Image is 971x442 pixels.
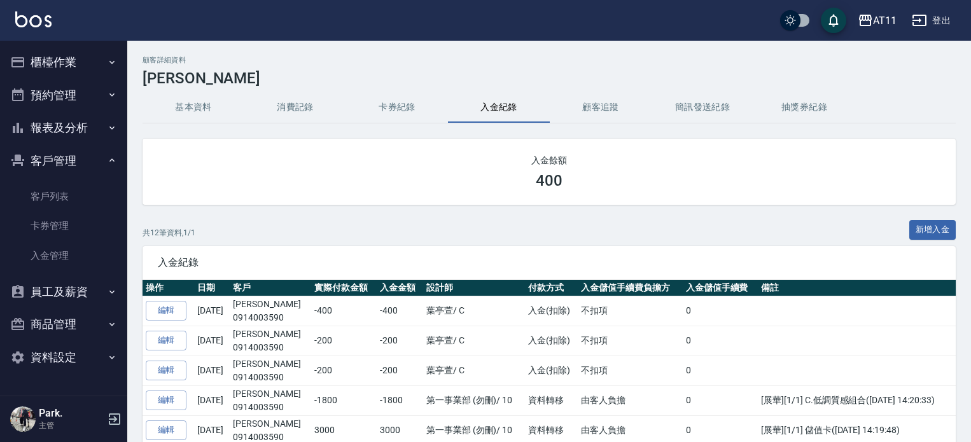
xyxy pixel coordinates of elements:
a: 卡券管理 [5,211,122,240]
td: -400 [311,296,377,326]
td: -200 [311,356,377,385]
td: 0 [683,326,758,356]
td: [DATE] [194,356,230,385]
td: [PERSON_NAME] [230,385,311,415]
p: 0914003590 [233,371,308,384]
h2: 入金餘額 [158,154,940,167]
td: -200 [311,326,377,356]
h3: [PERSON_NAME] [143,69,956,87]
td: 葉亭萱 / C [423,356,525,385]
button: 簡訊發送紀錄 [652,92,753,123]
td: 入金(扣除) [525,296,578,326]
button: 登出 [907,9,956,32]
h3: 400 [536,172,562,190]
button: AT11 [853,8,902,34]
button: 員工及薪資 [5,275,122,308]
td: -400 [377,296,423,326]
p: 主管 [39,420,104,431]
td: -1800 [377,385,423,415]
button: 報表及分析 [5,111,122,144]
button: save [821,8,846,33]
td: [DATE] [194,296,230,326]
a: 入金管理 [5,241,122,270]
span: 入金紀錄 [158,256,940,269]
a: 編輯 [146,361,186,380]
p: 0914003590 [233,401,308,414]
button: 基本資料 [143,92,244,123]
th: 備註 [758,280,956,296]
td: 第一事業部 (勿刪) / 10 [423,385,525,415]
button: 消費記錄 [244,92,346,123]
img: Person [10,406,36,432]
th: 客戶 [230,280,311,296]
td: [PERSON_NAME] [230,356,311,385]
th: 入金儲值手續費負擔方 [578,280,683,296]
td: 由客人負擔 [578,385,683,415]
a: 編輯 [146,301,186,321]
button: 商品管理 [5,308,122,341]
a: 編輯 [146,420,186,440]
td: 入金(扣除) [525,356,578,385]
td: 不扣項 [578,296,683,326]
p: 0914003590 [233,341,308,354]
td: 資料轉移 [525,385,578,415]
td: -1800 [311,385,377,415]
img: Logo [15,11,52,27]
td: [DATE] [194,326,230,356]
button: 櫃檯作業 [5,46,122,79]
td: -200 [377,326,423,356]
button: 入金紀錄 [448,92,550,123]
td: 0 [683,356,758,385]
th: 入金儲值手續費 [683,280,758,296]
td: [DATE] [194,385,230,415]
td: [PERSON_NAME] [230,326,311,356]
a: 編輯 [146,390,186,410]
p: 共 12 筆資料, 1 / 1 [143,227,195,238]
h2: 顧客詳細資料 [143,56,956,64]
h5: Park. [39,407,104,420]
th: 付款方式 [525,280,578,296]
div: AT11 [873,13,897,29]
button: 客戶管理 [5,144,122,177]
td: 葉亭萱 / C [423,326,525,356]
th: 日期 [194,280,230,296]
p: 0914003590 [233,311,308,324]
td: [PERSON_NAME] [230,296,311,326]
button: 新增入金 [909,220,956,240]
th: 入金金額 [377,280,423,296]
a: 客戶列表 [5,182,122,211]
button: 卡券紀錄 [346,92,448,123]
button: 顧客追蹤 [550,92,652,123]
td: 不扣項 [578,356,683,385]
td: [展華][1/1] C.低調質感組合([DATE] 14:20:33) [758,385,956,415]
th: 設計師 [423,280,525,296]
button: 資料設定 [5,341,122,374]
td: 不扣項 [578,326,683,356]
th: 操作 [143,280,194,296]
td: 0 [683,385,758,415]
td: -200 [377,356,423,385]
td: 入金(扣除) [525,326,578,356]
th: 實際付款金額 [311,280,377,296]
button: 預約管理 [5,79,122,112]
button: 抽獎券紀錄 [753,92,855,123]
a: 編輯 [146,331,186,350]
td: 葉亭萱 / C [423,296,525,326]
td: 0 [683,296,758,326]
